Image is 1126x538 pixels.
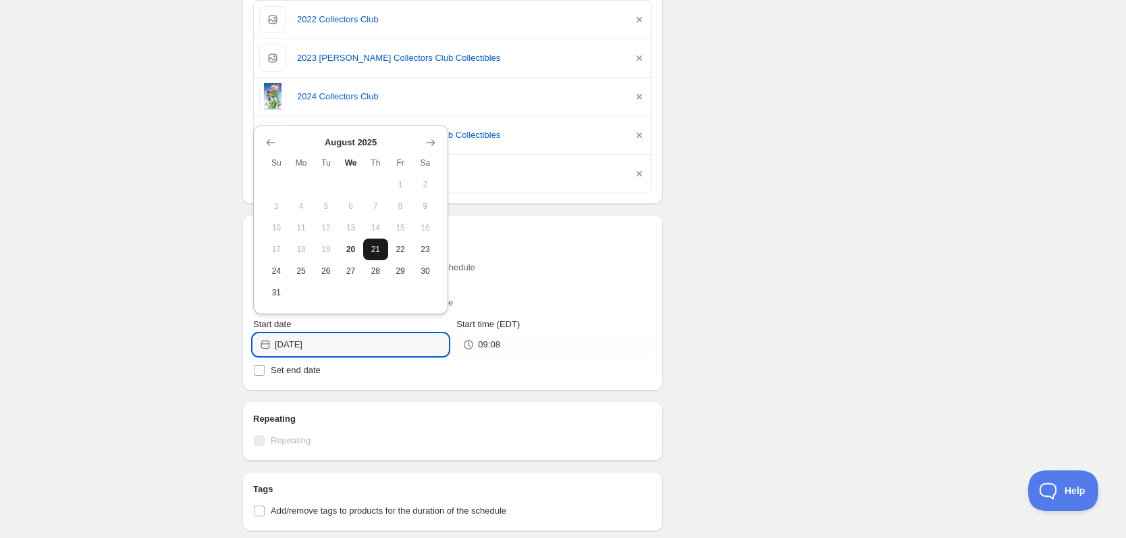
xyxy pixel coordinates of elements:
[413,174,438,195] button: Saturday August 2 2025
[294,266,309,276] span: 25
[419,179,433,190] span: 2
[338,260,363,282] button: Wednesday August 27 2025
[413,152,438,174] th: Saturday
[269,244,284,255] span: 17
[269,157,284,168] span: Su
[421,133,440,152] button: Show next month, September 2025
[388,152,413,174] th: Friday
[319,266,333,276] span: 26
[264,152,289,174] th: Sunday
[319,244,333,255] span: 19
[413,239,438,260] button: Saturday August 23 2025
[369,157,383,168] span: Th
[344,222,358,233] span: 13
[363,260,388,282] button: Thursday August 28 2025
[419,266,433,276] span: 30
[363,217,388,239] button: Thursday August 14 2025
[369,222,383,233] span: 14
[419,201,433,212] span: 9
[261,133,280,152] button: Show previous month, July 2025
[338,217,363,239] button: Wednesday August 13 2025
[289,217,314,239] button: Monday August 11 2025
[264,260,289,282] button: Sunday August 24 2025
[394,179,408,190] span: 1
[369,266,383,276] span: 28
[319,222,333,233] span: 12
[388,260,413,282] button: Friday August 29 2025
[419,244,433,255] span: 23
[314,260,339,282] button: Tuesday August 26 2025
[369,244,383,255] span: 21
[269,266,284,276] span: 24
[314,217,339,239] button: Tuesday August 12 2025
[363,152,388,174] th: Thursday
[344,201,358,212] span: 6
[388,195,413,217] button: Friday August 8 2025
[294,244,309,255] span: 18
[419,222,433,233] span: 16
[253,412,652,426] h2: Repeating
[294,157,309,168] span: Mo
[297,128,622,142] a: 2025 [PERSON_NAME] Collectors Club Collectibles
[388,174,413,195] button: Friday August 1 2025
[294,222,309,233] span: 11
[314,239,339,260] button: Tuesday August 19 2025
[344,244,358,255] span: 20
[394,157,408,168] span: Fr
[297,13,622,26] a: 2022 Collectors Club
[319,157,333,168] span: Tu
[264,217,289,239] button: Sunday August 10 2025
[388,239,413,260] button: Friday August 22 2025
[264,239,289,260] button: Sunday August 17 2025
[363,195,388,217] button: Thursday August 7 2025
[344,157,358,168] span: We
[394,201,408,212] span: 8
[388,217,413,239] button: Friday August 15 2025
[344,266,358,276] span: 27
[253,226,652,239] h2: Active dates
[369,201,383,212] span: 7
[297,51,622,65] a: 2023 [PERSON_NAME] Collectors Club Collectibles
[394,222,408,233] span: 15
[264,282,289,303] button: Sunday August 31 2025
[271,435,311,445] span: Repeating
[264,195,289,217] button: Sunday August 3 2025
[419,157,433,168] span: Sa
[363,239,388,260] button: Thursday August 21 2025
[338,152,363,174] th: Wednesday
[413,217,438,239] button: Saturday August 16 2025
[289,260,314,282] button: Monday August 25 2025
[319,201,333,212] span: 5
[338,195,363,217] button: Wednesday August 6 2025
[289,195,314,217] button: Monday August 4 2025
[271,365,321,375] span: Set end date
[289,152,314,174] th: Monday
[297,167,622,180] a: All 2025 Collectors Club Collectibles
[289,239,314,260] button: Monday August 18 2025
[253,483,652,496] h2: Tags
[271,506,506,516] span: Add/remove tags to products for the duration of the schedule
[456,319,520,329] span: Start time (EDT)
[413,195,438,217] button: Saturday August 9 2025
[297,90,622,103] a: 2024 Collectors Club
[253,319,291,329] span: Start date
[314,195,339,217] button: Tuesday August 5 2025
[413,260,438,282] button: Saturday August 30 2025
[394,266,408,276] span: 29
[338,239,363,260] button: Today Wednesday August 20 2025
[294,201,309,212] span: 4
[394,244,408,255] span: 22
[314,152,339,174] th: Tuesday
[269,222,284,233] span: 10
[269,287,284,298] span: 31
[269,201,284,212] span: 3
[1028,470,1099,511] iframe: Toggle Customer Support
